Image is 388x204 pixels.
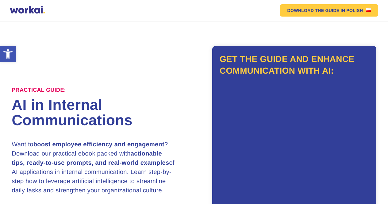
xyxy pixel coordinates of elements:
[12,140,176,195] h3: Want to ? Download our practical ebook packed with of AI applications in internal communication. ...
[280,4,378,17] a: DOWNLOAD THE GUIDEIN POLISHUS flag
[287,8,340,13] em: DOWNLOAD THE GUIDE
[12,87,66,94] label: Practical Guide:
[12,98,194,128] h1: AI in Internal Communications
[220,53,369,77] h2: Get the guide and enhance communication with AI:
[366,8,371,12] img: US flag
[33,141,164,148] strong: boost employee efficiency and engagement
